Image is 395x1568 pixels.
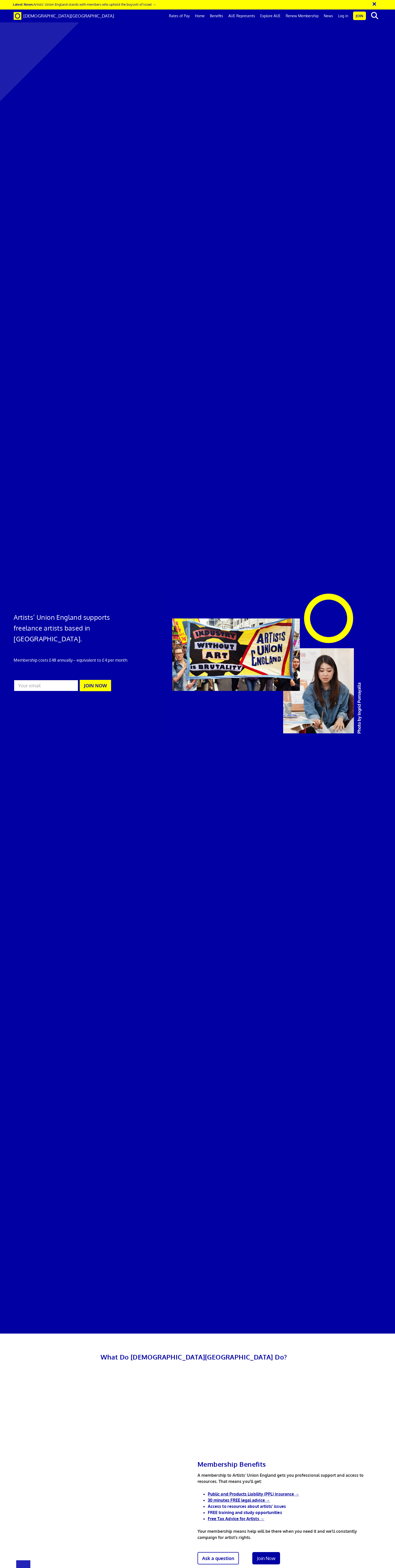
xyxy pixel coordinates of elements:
li: Access to resources about artists’ issues [208,1503,365,1509]
a: Benefits [207,10,226,22]
p: A membership to Artists’ Union England gets you professional support and access to resources. Tha... [197,1472,365,1484]
a: Free Tax Advice for Artists → [208,1516,264,1521]
h2: What Do [DEMOGRAPHIC_DATA][GEOGRAPHIC_DATA] Do? [44,1352,343,1362]
h1: Artists’ Union England supports freelance artists based in [GEOGRAPHIC_DATA]. [14,612,131,644]
a: Latest News:Artists’ Union England stands with members who uphold the boycott of Israel → [13,2,156,6]
strong: Latest News: [13,2,33,6]
a: Log in [336,10,351,22]
button: JOIN NOW [80,680,111,691]
a: Join Now [252,1552,280,1564]
a: Join [353,12,366,20]
p: Your membership means help will be there when you need it and we’ll constantly campaign for artis... [197,1528,365,1540]
a: Renew Membership [283,10,321,22]
a: AUE Represents [226,10,258,22]
a: 30 minutes FREE legal advice → [208,1498,270,1503]
a: Explore AUE [258,10,283,22]
p: Membership costs £48 annually – equivalent to £4 per month. [14,657,131,663]
li: FREE training and study opportunities [208,1509,365,1516]
a: Rates of Pay [166,10,192,22]
input: Your email [14,680,78,691]
a: Brand [DEMOGRAPHIC_DATA][GEOGRAPHIC_DATA] [10,10,118,22]
a: Home [192,10,207,22]
a: Ask a question [197,1552,239,1564]
span: [DEMOGRAPHIC_DATA][GEOGRAPHIC_DATA] [23,13,114,19]
button: search [367,10,383,21]
h2: Membership Benefits [197,1459,365,1470]
a: Public and Products Liability (PPL) insurance → [208,1491,299,1497]
a: News [321,10,336,22]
